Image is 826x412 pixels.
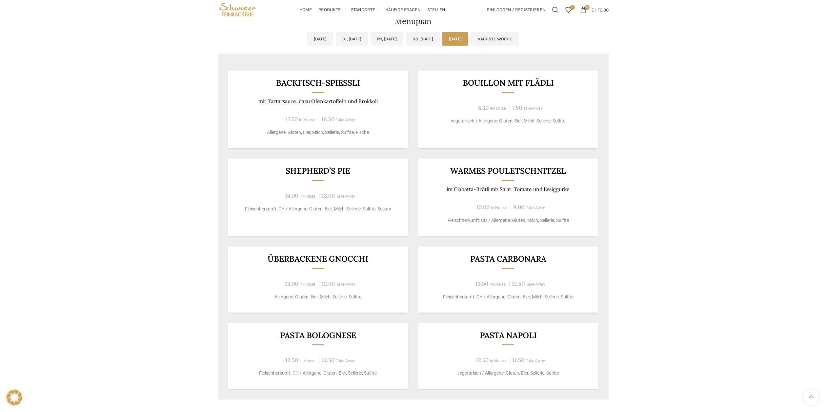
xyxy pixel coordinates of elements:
a: Site logo [218,7,258,12]
h3: Bouillon mit Flädli [426,79,590,87]
h3: Pasta Napoli [426,331,590,339]
a: Standorte [351,3,379,16]
p: Allergene: Gluten, Eier, Milch, Sellerie, Sulfite, Fische [236,129,400,136]
span: 16.50 [321,116,334,123]
a: Do, [DATE] [406,32,440,46]
span: In-House [490,106,506,111]
span: In-House [299,118,315,122]
span: Take-Away [526,206,545,210]
h3: Backfisch-Spiessli [236,79,400,87]
span: 12.50 [476,357,489,364]
a: 0 [562,3,575,16]
p: Allergene: Gluten, Eier, Milch, Sellerie, Sulfite [236,293,400,300]
span: 13.50 [285,357,298,364]
span: 13.00 [322,192,335,199]
a: Home [299,3,312,16]
span: 13.50 [475,280,488,287]
span: Häufige Fragen [385,7,421,13]
span: CHF [592,7,600,12]
span: 7.50 [512,104,522,111]
a: Suchen [549,3,562,16]
span: 0 [570,5,575,10]
span: In-House [491,206,507,210]
span: 12.00 [322,280,335,287]
span: 8.30 [478,104,489,111]
p: Fleischherkunft: CH / Allergene: Gluten, Eier, Milch, Sellerie, Sulfite [426,293,590,300]
h3: Warmes Pouletschnitzel [426,167,590,175]
span: In-House [490,358,506,363]
span: Stellen [427,7,445,13]
a: Di, [DATE] [336,32,368,46]
span: Take-Away [336,282,355,287]
span: Home [299,7,312,13]
span: 12.50 [512,280,525,287]
span: In-House [299,282,315,287]
a: Produkte [318,3,344,16]
a: Stellen [427,3,445,16]
h3: Überbackene Gnocchi [236,255,400,263]
a: 0 CHF0.00 [577,3,612,16]
span: In-House [490,282,506,287]
a: Mi, [DATE] [371,32,403,46]
p: Fleischherkunft: CH / Allergene: Gluten, Eier, Sellerie, Sulfite [236,370,400,377]
span: Take-Away [336,358,355,363]
span: Standorte [351,7,375,13]
p: im Ciabatta-Brötli mit Salat, Tomate und Essiggurke [426,186,590,192]
span: Take-Away [336,118,355,122]
span: Take-Away [526,358,545,363]
span: Take-Away [523,106,543,111]
h3: Pasta Carbonara [426,255,590,263]
a: Einloggen / Registrieren [484,3,549,16]
bdi: 0.00 [592,7,609,12]
span: 10.00 [476,204,490,211]
a: [DATE] [442,32,468,46]
span: Take-Away [526,282,545,287]
a: Nächste Woche [471,32,519,46]
span: Einloggen / Registrieren [487,8,546,12]
span: Take-Away [336,194,355,199]
span: In-House [299,194,315,199]
a: Scroll to top button [803,389,819,405]
a: [DATE] [307,32,333,46]
p: mit Tartarsauce, dazu Ofenkartoffeln und Brokkoli [236,98,400,104]
h3: Shepherd’s Pie [236,167,400,175]
span: 17.50 [286,116,298,123]
p: Fleischherkunft: CH / Allergene: Gluten, Milch, Sellerie, Sulfite [426,217,590,224]
span: 9.00 [513,204,524,211]
h2: Menuplan [218,17,609,25]
h3: Pasta Bolognese [236,331,400,339]
a: Häufige Fragen [385,3,421,16]
div: Meine Wunschliste [562,3,575,16]
p: Fleischherkunft: CH / Allergene: Gluten, Eier, Milch, Sellerie, Sulfite, Sesam [236,206,400,212]
p: vegetarisch / Allergene: Gluten, Eier, Sellerie, Sulfite [426,370,590,377]
div: Main navigation [261,3,483,16]
span: 11.50 [512,357,524,364]
span: In-House [299,358,315,363]
span: 14.00 [285,192,298,199]
span: Produkte [318,7,341,13]
span: 0 [585,5,590,10]
span: 12.50 [322,357,334,364]
p: vegetarisch / Allergene: Gluten, Eier, Milch, Sellerie, Sulfite [426,118,590,124]
span: 13.00 [285,280,298,287]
